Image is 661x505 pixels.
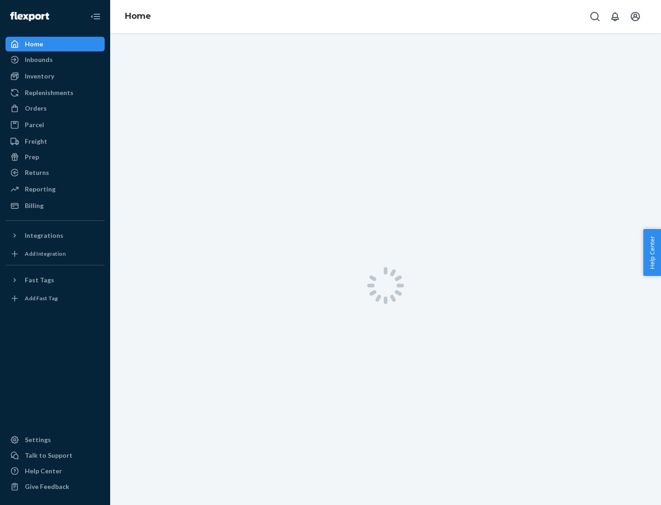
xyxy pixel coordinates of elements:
img: Flexport logo [10,12,49,21]
button: Open notifications [606,7,624,26]
button: Close Navigation [86,7,105,26]
a: Inbounds [6,52,105,67]
div: Parcel [25,120,44,129]
div: Add Fast Tag [25,294,58,302]
a: Parcel [6,118,105,132]
a: Orders [6,101,105,116]
div: Returns [25,168,49,177]
div: Prep [25,152,39,162]
div: Talk to Support [25,451,73,460]
div: Reporting [25,185,56,194]
a: Replenishments [6,85,105,100]
a: Prep [6,150,105,164]
button: Fast Tags [6,273,105,287]
button: Integrations [6,228,105,243]
div: Orders [25,104,47,113]
ol: breadcrumbs [118,3,158,30]
button: Open account menu [626,7,644,26]
a: Settings [6,432,105,447]
a: Billing [6,198,105,213]
div: Help Center [25,466,62,476]
div: Add Integration [25,250,66,258]
button: Give Feedback [6,479,105,494]
button: Open Search Box [586,7,604,26]
div: Settings [25,435,51,444]
div: Home [25,39,43,49]
a: Help Center [6,464,105,478]
a: Reporting [6,182,105,196]
div: Replenishments [25,88,73,97]
a: Returns [6,165,105,180]
a: Home [125,11,151,21]
button: Talk to Support [6,448,105,463]
a: Inventory [6,69,105,84]
div: Inventory [25,72,54,81]
div: Freight [25,137,47,146]
a: Add Integration [6,247,105,261]
a: Home [6,37,105,51]
div: Integrations [25,231,63,240]
a: Freight [6,134,105,149]
div: Fast Tags [25,275,54,285]
div: Give Feedback [25,482,69,491]
div: Billing [25,201,44,210]
div: Inbounds [25,55,53,64]
button: Help Center [643,229,661,276]
a: Add Fast Tag [6,291,105,306]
